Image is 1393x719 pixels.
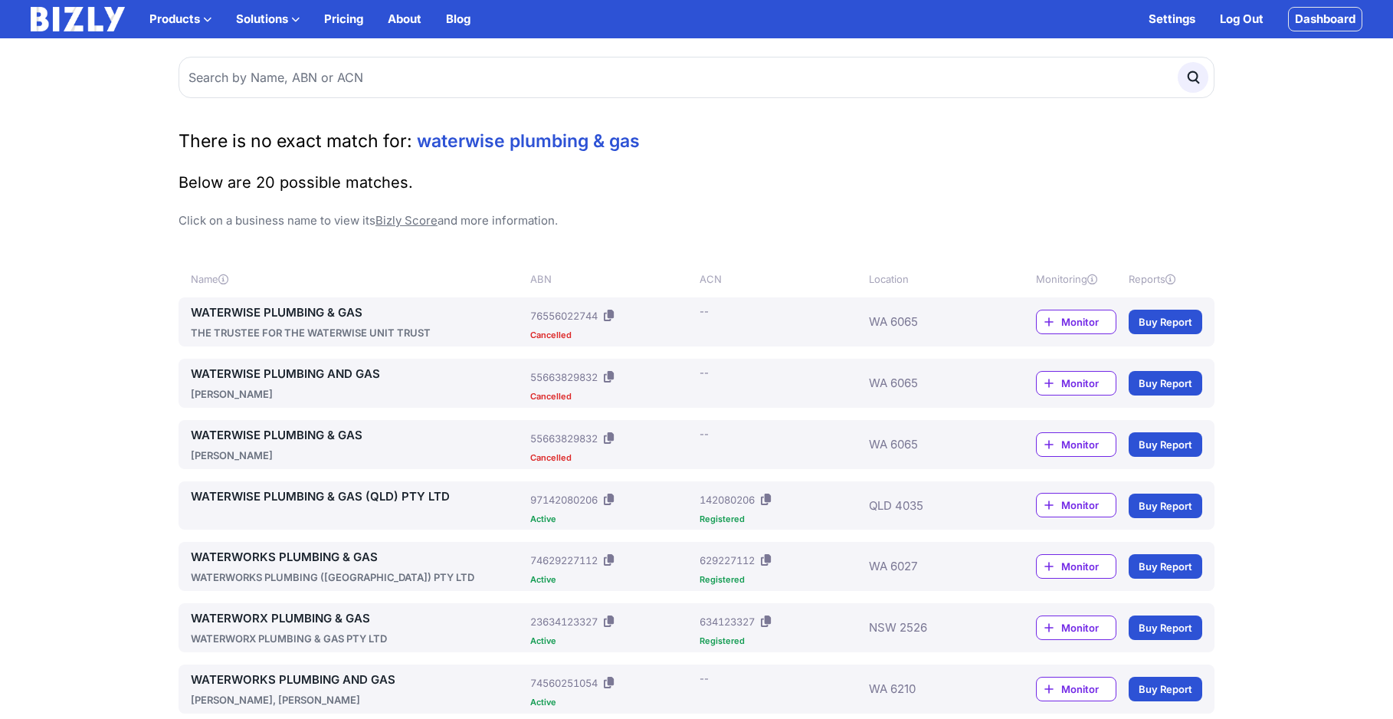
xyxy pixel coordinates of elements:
a: Bizly Score [375,213,438,228]
div: WA 6210 [869,671,990,708]
a: Log Out [1220,10,1264,28]
a: Buy Report [1129,494,1202,518]
div: Registered [700,637,863,645]
div: ACN [700,271,863,287]
a: Buy Report [1129,371,1202,396]
a: WATERWISE PLUMBING & GAS [191,426,524,445]
a: Buy Report [1129,310,1202,334]
a: Buy Report [1129,554,1202,579]
span: Monitor [1061,437,1116,452]
div: Cancelled [530,392,693,401]
div: 634123327 [700,614,755,629]
a: WATERWORKS PLUMBING AND GAS [191,671,524,689]
div: WA 6065 [869,426,990,463]
div: WA 6065 [869,365,990,402]
a: Monitor [1036,616,1116,640]
a: Pricing [324,10,363,28]
a: WATERWORKS PLUMBING & GAS [191,548,524,566]
div: 55663829832 [530,369,598,385]
div: WA 6027 [869,548,990,585]
div: -- [700,671,709,686]
a: Monitor [1036,310,1116,334]
span: Monitor [1061,681,1116,697]
a: Buy Report [1129,616,1202,640]
input: Search by Name, ABN or ACN [179,57,1214,98]
a: WATERWISE PLUMBING & GAS [191,304,524,322]
div: Cancelled [530,454,693,462]
div: 142080206 [700,492,755,507]
div: -- [700,304,709,319]
div: Registered [700,515,863,524]
span: Monitor [1061,559,1116,574]
div: -- [700,365,709,380]
a: WATERWISE PLUMBING AND GAS [191,365,524,383]
a: WATERWISE PLUMBING & GAS (QLD) PTY LTD [191,488,524,506]
div: Cancelled [530,331,693,340]
div: Registered [700,576,863,584]
span: waterwise plumbing & gas [417,130,640,152]
a: Buy Report [1129,432,1202,457]
div: WA 6065 [869,304,990,340]
div: WATERWORX PLUMBING & GAS PTY LTD [191,631,524,646]
div: Active [530,637,693,645]
a: About [388,10,421,28]
div: WATERWORKS PLUMBING ([GEOGRAPHIC_DATA]) PTY LTD [191,570,524,585]
div: [PERSON_NAME] [191,386,524,402]
button: Products [149,10,211,28]
div: Active [530,515,693,524]
a: Buy Report [1129,677,1202,701]
a: Blog [446,10,470,28]
a: Monitor [1036,554,1116,579]
div: [PERSON_NAME] [191,448,524,463]
span: Monitor [1061,376,1116,391]
span: Monitor [1061,620,1116,635]
div: 629227112 [700,553,755,568]
a: Monitor [1036,371,1116,396]
div: Reports [1129,271,1202,287]
div: 97142080206 [530,492,598,507]
button: Solutions [236,10,300,28]
a: Monitor [1036,432,1116,457]
div: 74629227112 [530,553,598,568]
a: WATERWORX PLUMBING & GAS [191,609,524,628]
div: Location [869,271,990,287]
p: Click on a business name to view its and more information. [179,212,1214,230]
div: 55663829832 [530,431,598,446]
span: Monitor [1061,314,1116,330]
a: Settings [1149,10,1195,28]
a: Monitor [1036,677,1116,701]
span: There is no exact match for: [179,130,412,152]
div: [PERSON_NAME], [PERSON_NAME] [191,692,524,708]
span: Monitor [1061,497,1116,513]
div: THE TRUSTEE FOR THE WATERWISE UNIT TRUST [191,325,524,340]
div: 76556022744 [530,308,598,323]
a: Dashboard [1288,7,1362,31]
span: Below are 20 possible matches. [179,173,413,192]
div: Active [530,576,693,584]
div: NSW 2526 [869,609,990,646]
div: ABN [530,271,693,287]
div: Active [530,698,693,707]
a: Monitor [1036,493,1116,517]
div: 74560251054 [530,675,598,691]
div: 23634123327 [530,614,598,629]
div: Name [191,271,524,287]
div: Monitoring [1036,271,1116,287]
div: -- [700,426,709,442]
div: QLD 4035 [869,488,990,524]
